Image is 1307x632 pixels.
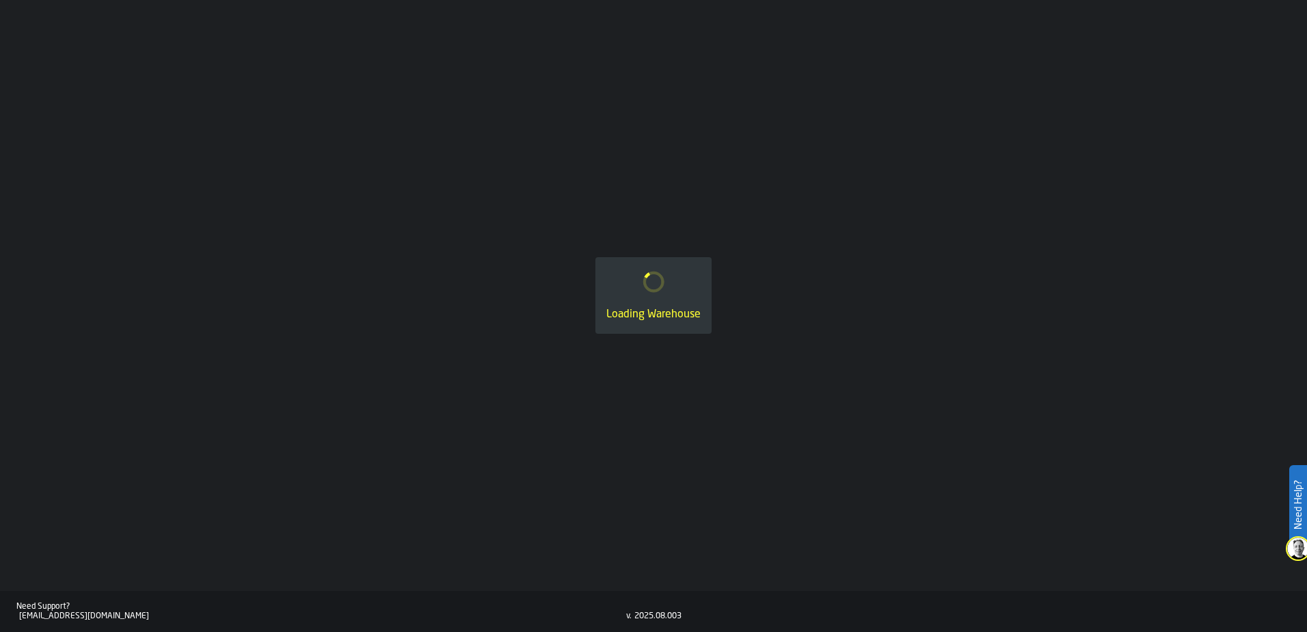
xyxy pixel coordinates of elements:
div: 2025.08.003 [634,611,682,621]
div: [EMAIL_ADDRESS][DOMAIN_NAME] [19,611,626,621]
label: Need Help? [1291,466,1306,543]
div: Loading Warehouse [606,306,701,323]
a: Need Support?[EMAIL_ADDRESS][DOMAIN_NAME] [16,602,626,621]
div: v. [626,611,632,621]
div: Need Support? [16,602,626,611]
